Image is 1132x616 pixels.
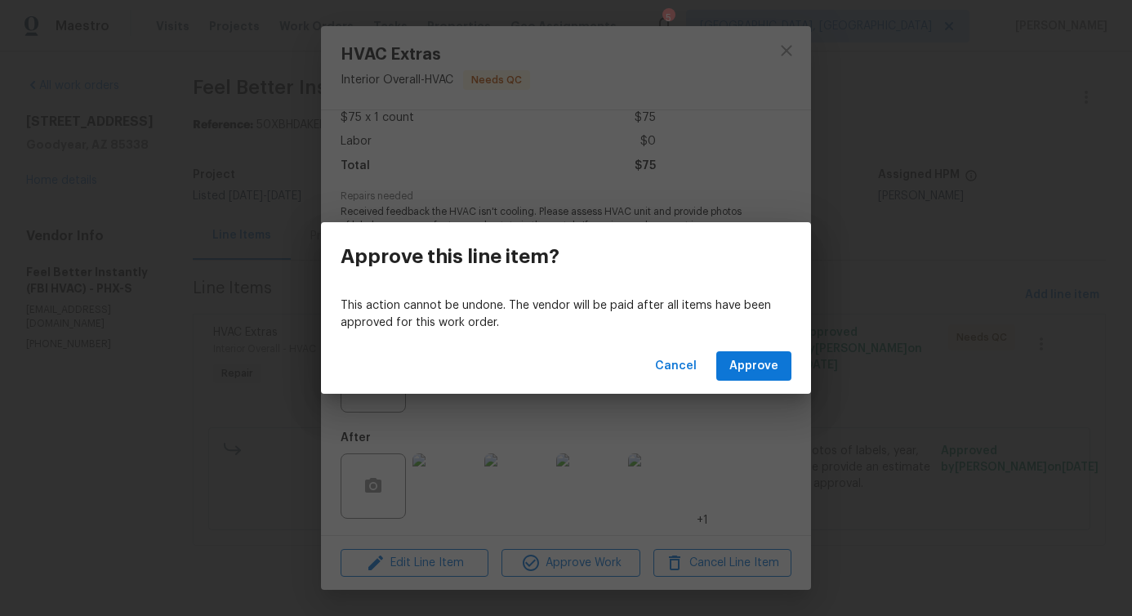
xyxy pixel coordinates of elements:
[716,351,791,382] button: Approve
[648,351,703,382] button: Cancel
[655,356,697,377] span: Cancel
[341,245,559,268] h3: Approve this line item?
[729,356,778,377] span: Approve
[341,297,791,332] p: This action cannot be undone. The vendor will be paid after all items have been approved for this...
